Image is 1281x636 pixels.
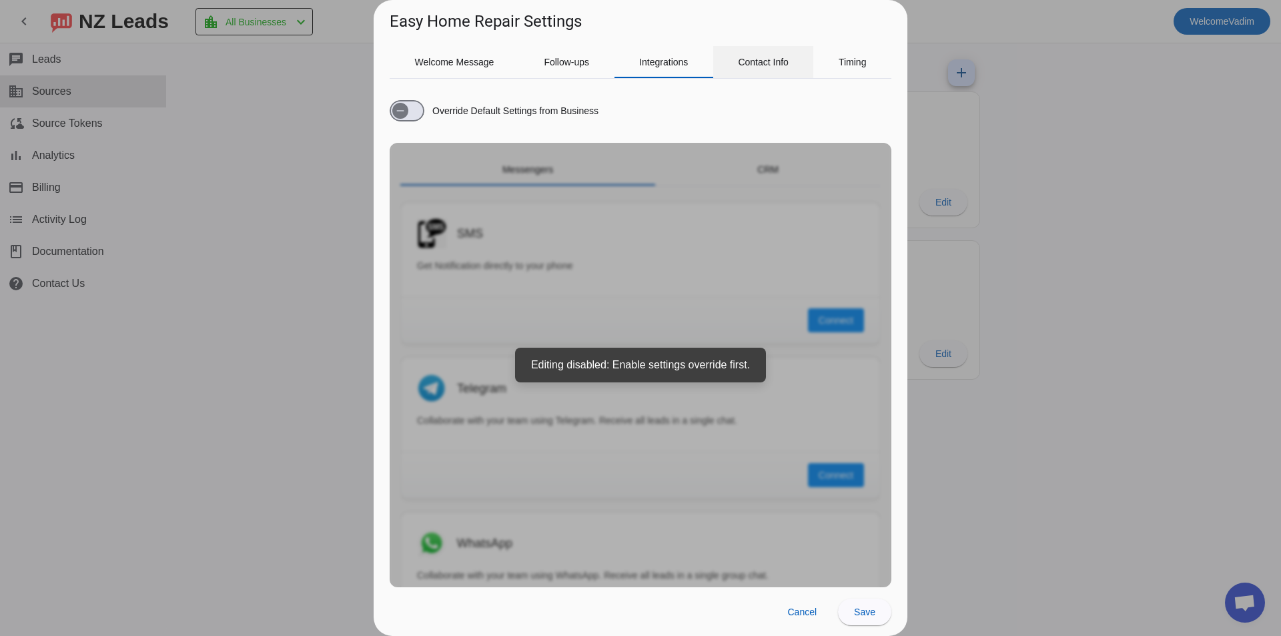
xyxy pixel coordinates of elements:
[757,165,779,174] span: CRM
[838,599,891,625] button: Save
[639,57,688,67] span: Integrations
[738,57,789,67] span: Contact Info
[415,57,494,67] span: Welcome Message
[502,165,553,174] span: Messengers
[839,57,867,67] span: Timing
[787,607,817,617] span: Cancel
[854,607,875,617] span: Save
[777,599,827,625] button: Cancel
[390,11,582,32] h1: Easy Home Repair Settings
[430,104,598,117] label: Override Default Settings from Business
[544,57,589,67] span: Follow-ups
